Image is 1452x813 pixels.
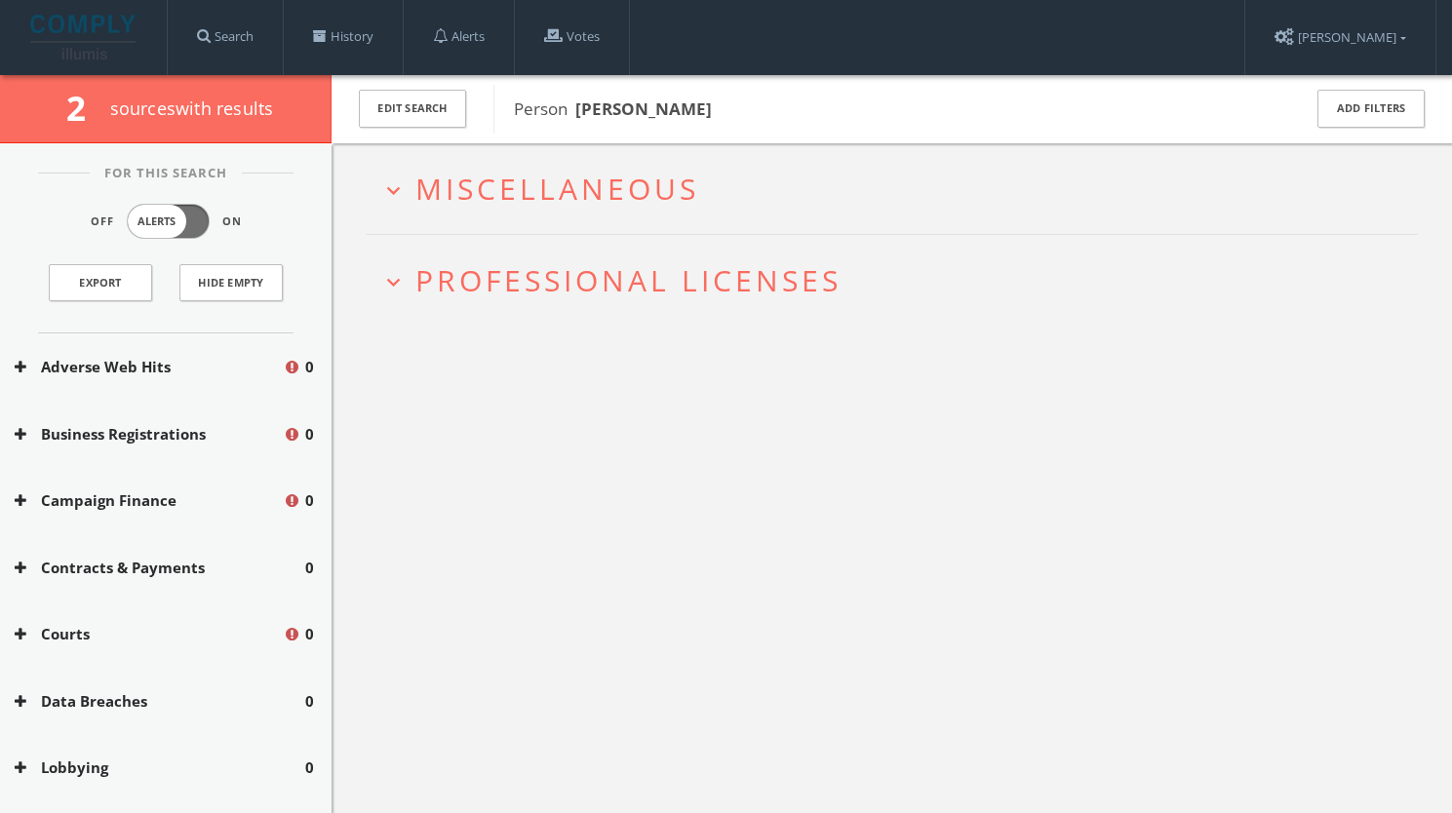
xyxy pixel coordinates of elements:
button: Edit Search [359,90,466,128]
button: Data Breaches [15,690,305,713]
span: 0 [305,690,314,713]
span: For This Search [90,164,242,183]
button: Campaign Finance [15,489,283,512]
button: Add Filters [1317,90,1425,128]
button: Adverse Web Hits [15,356,283,378]
button: expand_moreMiscellaneous [380,173,1418,205]
span: 0 [305,489,314,512]
button: Contracts & Payments [15,557,305,579]
span: 0 [305,756,314,779]
button: Courts [15,623,283,645]
span: 0 [305,356,314,378]
button: Hide Empty [179,264,283,301]
span: Off [91,213,114,230]
a: Export [49,264,152,301]
img: illumis [30,15,139,59]
button: Lobbying [15,756,305,779]
button: Business Registrations [15,423,283,445]
span: Professional Licenses [415,260,842,300]
button: expand_moreProfessional Licenses [380,264,1418,296]
span: On [222,213,242,230]
i: expand_more [380,269,407,295]
span: 0 [305,423,314,445]
span: source s with results [110,97,274,120]
span: 0 [305,557,314,579]
i: expand_more [380,177,407,204]
span: Person [514,97,712,120]
span: 2 [66,85,102,131]
b: [PERSON_NAME] [575,97,712,120]
span: Miscellaneous [415,169,699,209]
span: 0 [305,623,314,645]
